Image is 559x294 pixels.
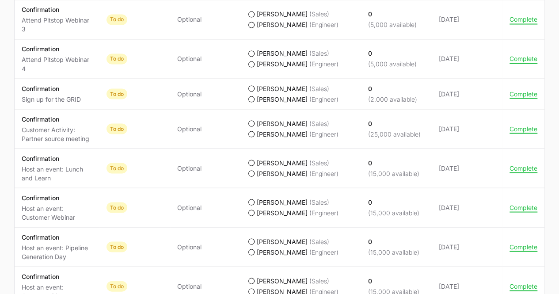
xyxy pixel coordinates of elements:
p: Confirmation [22,193,92,202]
p: Confirmation [22,115,92,123]
span: [DATE] [439,203,495,212]
p: Confirmation [22,45,92,53]
span: [DATE] [439,242,495,251]
span: Optional [177,15,202,24]
p: Sign up for the GRID [22,95,81,103]
button: Complete [510,90,537,98]
p: 0 [368,276,419,285]
span: [DATE] [439,124,495,133]
span: [PERSON_NAME] [257,237,308,246]
span: [DATE] [439,89,495,98]
p: (2,000 available) [368,95,417,103]
span: [PERSON_NAME] [257,10,308,19]
span: Optional [177,164,202,172]
p: (5,000 available) [368,60,417,69]
button: Complete [510,282,537,290]
span: Optional [177,282,202,290]
p: (15,000 available) [368,248,419,256]
p: Confirmation [22,233,92,241]
p: Customer Activity: Partner source meeting [22,125,92,143]
span: Optional [177,54,202,63]
p: Confirmation [22,5,92,14]
span: (Engineer) [309,169,338,178]
p: Confirmation [22,154,92,163]
p: Host an event: Lunch and Learn [22,164,92,182]
span: (Sales) [309,84,329,93]
p: Attend Pitstop Webinar 4 [22,55,92,73]
span: [PERSON_NAME] [257,276,308,285]
span: [PERSON_NAME] [257,49,308,58]
p: (15,000 available) [368,169,419,178]
p: 0 [368,49,417,58]
span: [PERSON_NAME] [257,84,308,93]
button: Complete [510,203,537,211]
span: (Engineer) [309,208,338,217]
button: Complete [510,243,537,251]
span: [PERSON_NAME] [257,60,308,69]
span: [DATE] [439,282,495,290]
span: Optional [177,242,202,251]
p: Confirmation [22,272,92,281]
span: [PERSON_NAME] [257,248,308,256]
p: 0 [368,198,419,206]
span: (Engineer) [309,20,338,29]
p: 0 [368,10,417,19]
span: [DATE] [439,54,495,63]
span: [PERSON_NAME] [257,119,308,128]
span: [DATE] [439,15,495,24]
span: (Engineer) [309,130,338,138]
span: (Sales) [309,10,329,19]
button: Complete [510,55,537,63]
span: (Sales) [309,158,329,167]
span: (Sales) [309,237,329,246]
span: (Sales) [309,198,329,206]
span: (Sales) [309,49,329,58]
p: 0 [368,158,419,167]
span: [PERSON_NAME] [257,130,308,138]
span: [PERSON_NAME] [257,95,308,103]
span: [PERSON_NAME] [257,169,308,178]
button: Complete [510,164,537,172]
span: [DATE] [439,164,495,172]
span: (Engineer) [309,60,338,69]
p: Confirmation [22,84,81,93]
span: [PERSON_NAME] [257,20,308,29]
p: 0 [368,119,421,128]
span: [PERSON_NAME] [257,208,308,217]
p: 0 [368,84,417,93]
button: Complete [510,125,537,133]
span: Optional [177,124,202,133]
p: Host an event: Customer Webinar [22,204,92,221]
p: Host an event: Pipeline Generation Day [22,243,92,261]
span: [PERSON_NAME] [257,158,308,167]
span: Optional [177,203,202,212]
p: (25,000 available) [368,130,421,138]
span: (Engineer) [309,248,338,256]
span: (Sales) [309,119,329,128]
span: (Sales) [309,276,329,285]
p: (5,000 available) [368,20,417,29]
p: (15,000 available) [368,208,419,217]
span: Optional [177,89,202,98]
p: 0 [368,237,419,246]
span: (Engineer) [309,95,338,103]
button: Complete [510,15,537,23]
span: [PERSON_NAME] [257,198,308,206]
p: Attend Pitstop Webinar 3 [22,16,92,34]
